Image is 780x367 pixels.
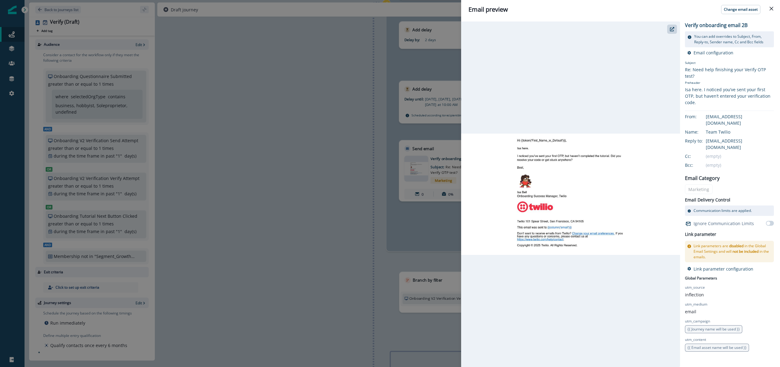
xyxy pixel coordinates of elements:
[685,274,717,281] p: Global Parameters
[685,285,705,290] p: utm_source
[685,197,730,203] p: Email Delivery Control
[685,21,747,29] p: Verify onboarding email 2B
[685,79,774,86] p: Preheader
[706,138,774,150] div: [EMAIL_ADDRESS][DOMAIN_NAME]
[685,308,696,315] p: email
[721,5,760,14] button: Change email asset
[685,129,716,135] div: Name:
[685,162,716,168] div: Bcc:
[461,134,680,255] img: email asset unavailable
[685,302,707,307] p: utm_medium
[685,153,716,159] div: Cc:
[694,208,752,213] p: Communication limits are applied.
[687,326,740,332] span: {{ Journey name will be used }}
[694,50,733,56] p: Email configuration
[694,220,754,227] p: Ignore Communication Limits
[685,318,710,324] p: utm_campaign
[685,231,716,238] h2: Link parameter
[685,66,774,79] div: Re: Need help finishing your Verify OTP test?
[685,174,720,182] p: Email Category
[767,4,776,14] button: Close
[732,249,759,254] span: not be included
[694,243,771,260] p: Link parameters are in the Global Email Settings and will in the emails.
[694,266,753,272] p: Link parameter configuration
[468,5,773,14] div: Email preview
[685,86,774,106] div: Isa here. I noticed you’ve sent your first OTP, but haven’t entered your verification code.
[685,138,716,144] div: Reply to:
[685,113,716,120] div: From:
[687,266,753,272] button: Link parameter configuration
[694,34,771,45] p: You can add overrides to Subject, From, Reply-to, Sender name, Cc and Bcc fields
[687,50,733,56] button: Email configuration
[706,153,774,159] div: (empty)
[729,243,744,248] span: disabled
[685,337,706,342] p: utm_content
[706,162,774,168] div: (empty)
[706,129,774,135] div: Team Twilio
[685,291,704,298] p: inflection
[706,113,774,126] div: [EMAIL_ADDRESS][DOMAIN_NAME]
[687,345,747,350] span: {{ Email asset name will be used }}
[685,61,774,66] p: Subject
[724,7,758,12] p: Change email asset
